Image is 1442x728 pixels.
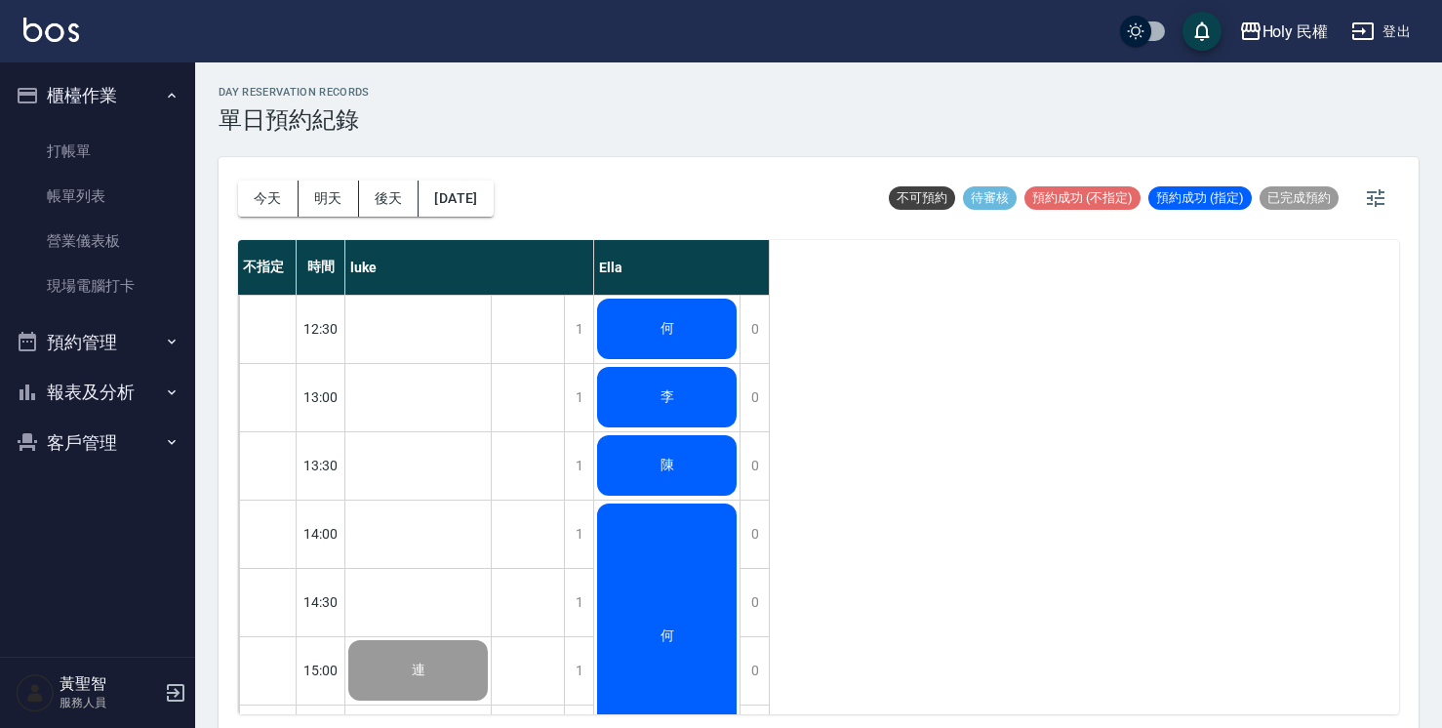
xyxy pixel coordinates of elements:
[740,364,769,431] div: 0
[60,694,159,711] p: 服務人員
[594,240,770,295] div: Ella
[564,501,593,568] div: 1
[564,637,593,705] div: 1
[8,70,187,121] button: 櫃檯作業
[23,18,79,42] img: Logo
[297,568,345,636] div: 14:30
[297,240,345,295] div: 時間
[8,174,187,219] a: 帳單列表
[657,388,678,406] span: 李
[408,662,429,679] span: 連
[297,431,345,500] div: 13:30
[740,569,769,636] div: 0
[564,296,593,363] div: 1
[297,295,345,363] div: 12:30
[219,106,370,134] h3: 單日預約紀錄
[740,432,769,500] div: 0
[297,500,345,568] div: 14:00
[1343,14,1419,50] button: 登出
[657,457,678,474] span: 陳
[564,432,593,500] div: 1
[740,296,769,363] div: 0
[8,129,187,174] a: 打帳單
[8,263,187,308] a: 現場電腦打卡
[60,674,159,694] h5: 黃聖智
[359,181,420,217] button: 後天
[8,418,187,468] button: 客戶管理
[564,364,593,431] div: 1
[8,317,187,368] button: 預約管理
[963,189,1017,207] span: 待審核
[238,240,297,295] div: 不指定
[299,181,359,217] button: 明天
[345,240,594,295] div: luke
[1260,189,1339,207] span: 已完成預約
[1262,20,1329,44] div: Holy 民權
[219,86,370,99] h2: day Reservation records
[740,637,769,705] div: 0
[238,181,299,217] button: 今天
[889,189,955,207] span: 不可預約
[1148,189,1252,207] span: 預約成功 (指定)
[657,320,678,338] span: 何
[419,181,493,217] button: [DATE]
[297,363,345,431] div: 13:00
[740,501,769,568] div: 0
[1182,12,1222,51] button: save
[297,636,345,705] div: 15:00
[8,367,187,418] button: 報表及分析
[1231,12,1337,52] button: Holy 民權
[8,219,187,263] a: 營業儀表板
[564,569,593,636] div: 1
[16,673,55,712] img: Person
[1024,189,1141,207] span: 預約成功 (不指定)
[657,627,678,645] span: 何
